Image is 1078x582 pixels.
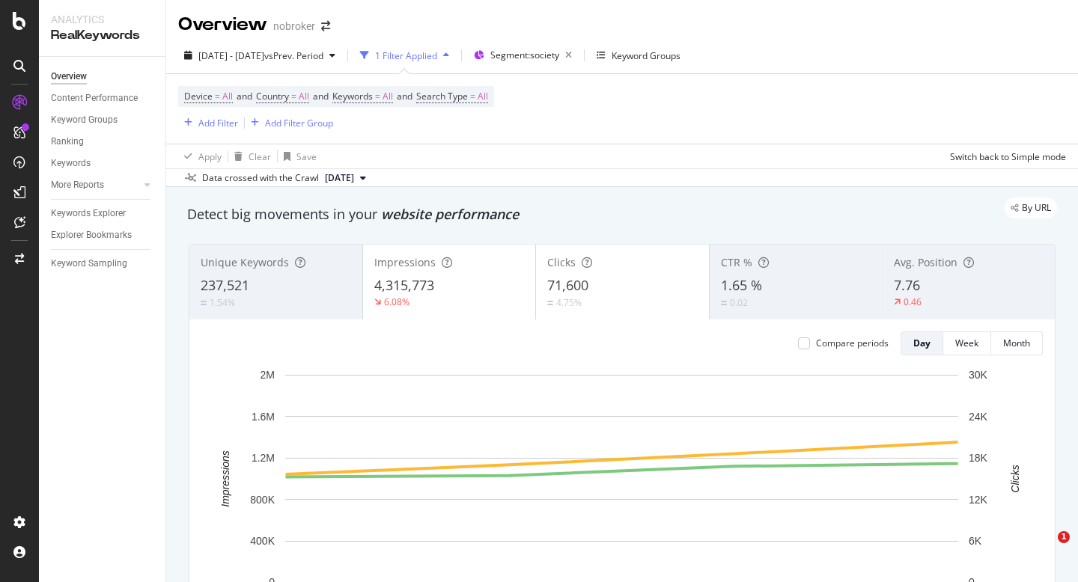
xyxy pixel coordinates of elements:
[950,150,1066,163] div: Switch back to Simple mode
[201,255,289,269] span: Unique Keywords
[1027,531,1063,567] iframe: Intercom live chat
[375,90,380,102] span: =
[198,49,264,62] span: [DATE] - [DATE]
[1009,465,1021,492] text: Clicks
[198,150,222,163] div: Apply
[816,337,889,349] div: Compare periods
[184,90,213,102] span: Device
[51,156,91,171] div: Keywords
[591,43,686,67] button: Keyword Groups
[178,144,222,168] button: Apply
[252,452,275,464] text: 1.2M
[51,69,87,85] div: Overview
[51,206,155,221] a: Keywords Explorer
[478,86,488,107] span: All
[245,114,333,132] button: Add Filter Group
[219,450,231,506] text: Impressions
[51,256,127,272] div: Keyword Sampling
[325,171,354,185] span: 2025 Sep. 1st
[991,331,1043,355] button: Month
[291,90,296,102] span: =
[416,90,468,102] span: Search Type
[228,144,271,168] button: Clear
[721,255,752,269] span: CTR %
[894,276,920,294] span: 7.76
[299,86,309,107] span: All
[249,150,271,163] div: Clear
[913,337,931,349] div: Day
[210,296,235,309] div: 1.54%
[51,112,155,128] a: Keyword Groups
[969,411,988,423] text: 24K
[51,91,155,106] a: Content Performance
[384,295,409,308] div: 6.08%
[202,171,319,185] div: Data crossed with the Crawl
[215,90,220,102] span: =
[383,86,393,107] span: All
[1058,531,1070,543] span: 1
[730,296,748,309] div: 0.02
[51,227,155,243] a: Explorer Bookmarks
[321,21,330,31] div: arrow-right-arrow-left
[51,156,155,171] a: Keywords
[51,256,155,272] a: Keyword Sampling
[490,49,559,61] span: Segment: society
[468,43,578,67] button: Segment:society
[375,49,437,62] div: 1 Filter Applied
[51,134,155,150] a: Ranking
[969,494,988,506] text: 12K
[612,49,680,62] div: Keyword Groups
[556,296,582,309] div: 4.75%
[256,90,289,102] span: Country
[261,369,275,381] text: 2M
[51,69,155,85] a: Overview
[51,177,104,193] div: More Reports
[51,12,153,27] div: Analytics
[178,114,238,132] button: Add Filter
[51,177,140,193] a: More Reports
[721,276,762,294] span: 1.65 %
[51,206,126,221] div: Keywords Explorer
[201,301,207,305] img: Equal
[969,452,988,464] text: 18K
[265,117,333,129] div: Add Filter Group
[354,43,455,67] button: 1 Filter Applied
[1022,203,1051,212] span: By URL
[547,276,588,294] span: 71,600
[51,112,118,128] div: Keyword Groups
[51,134,84,150] div: Ranking
[313,90,329,102] span: and
[51,227,132,243] div: Explorer Bookmarks
[969,535,982,547] text: 6K
[250,535,275,547] text: 400K
[547,301,553,305] img: Equal
[178,43,341,67] button: [DATE] - [DATE]vsPrev. Period
[264,49,323,62] span: vs Prev. Period
[955,337,978,349] div: Week
[397,90,412,102] span: and
[901,331,943,355] button: Day
[198,117,238,129] div: Add Filter
[374,255,436,269] span: Impressions
[374,276,434,294] span: 4,315,773
[547,255,576,269] span: Clicks
[721,301,727,305] img: Equal
[278,144,317,168] button: Save
[944,144,1066,168] button: Switch back to Simple mode
[1005,197,1057,218] div: legacy label
[51,27,153,44] div: RealKeywords
[470,90,475,102] span: =
[273,19,315,34] div: nobroker
[969,369,988,381] text: 30K
[319,169,372,187] button: [DATE]
[296,150,317,163] div: Save
[904,295,922,308] div: 0.46
[1003,337,1030,349] div: Month
[252,411,275,423] text: 1.6M
[237,90,252,102] span: and
[332,90,373,102] span: Keywords
[250,494,275,506] text: 800K
[178,12,267,37] div: Overview
[51,91,138,106] div: Content Performance
[943,331,991,355] button: Week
